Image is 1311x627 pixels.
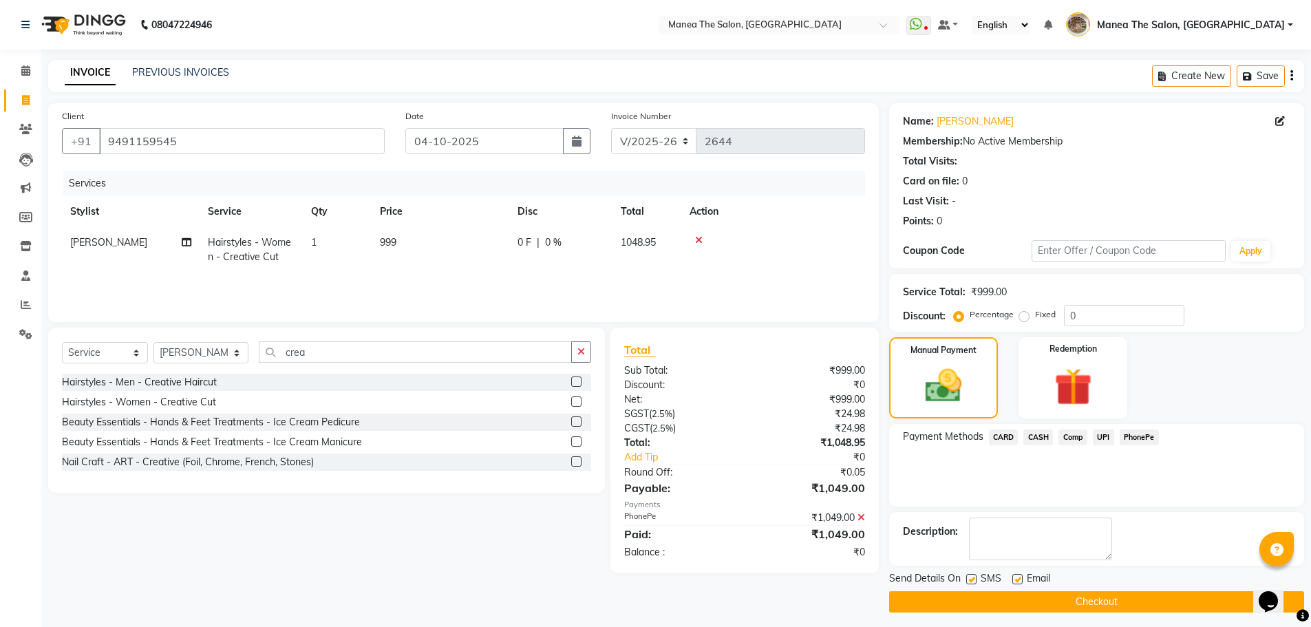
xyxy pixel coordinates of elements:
a: PREVIOUS INVOICES [132,66,229,78]
span: 1 [311,236,317,248]
div: Balance : [614,545,745,560]
span: Send Details On [889,571,961,588]
th: Stylist [62,196,200,227]
th: Disc [509,196,612,227]
div: ₹24.98 [745,421,875,436]
span: PhonePe [1120,429,1159,445]
div: Payable: [614,480,745,496]
span: SGST [624,407,649,420]
input: Enter Offer / Coupon Code [1032,240,1226,262]
span: Total [624,343,656,357]
div: Hairstyles - Women - Creative Cut [62,395,216,410]
div: Services [63,171,875,196]
img: Manea The Salon, Kanuru [1066,12,1090,36]
div: Net: [614,392,745,407]
button: Save [1237,65,1285,87]
div: Round Off: [614,465,745,480]
div: ₹999.00 [745,363,875,378]
span: | [537,235,540,250]
label: Redemption [1049,343,1097,355]
label: Invoice Number [611,110,671,123]
div: Nail Craft - ART - Creative (Foil, Chrome, French, Stones) [62,455,314,469]
th: Service [200,196,303,227]
b: 08047224946 [151,6,212,44]
label: Percentage [970,308,1014,321]
div: ₹0 [767,450,875,465]
div: Paid: [614,526,745,542]
div: ₹0 [745,545,875,560]
img: _gift.svg [1043,363,1104,410]
div: Discount: [903,309,946,323]
div: ₹1,049.00 [745,480,875,496]
span: 2.5% [652,423,673,434]
div: Total: [614,436,745,450]
a: INVOICE [65,61,116,85]
div: Service Total: [903,285,966,299]
span: Comp [1058,429,1087,445]
div: ₹1,049.00 [745,526,875,542]
div: Total Visits: [903,154,957,169]
button: Checkout [889,591,1304,613]
span: CGST [624,422,650,434]
div: - [952,194,956,209]
label: Manual Payment [910,344,977,357]
a: Add Tip [614,450,766,465]
div: Name: [903,114,934,129]
th: Qty [303,196,372,227]
div: No Active Membership [903,134,1290,149]
button: Create New [1152,65,1231,87]
span: SMS [981,571,1001,588]
div: Hairstyles - Men - Creative Haircut [62,375,217,390]
div: ₹24.98 [745,407,875,421]
div: Membership: [903,134,963,149]
iframe: chat widget [1253,572,1297,613]
span: Hairstyles - Women - Creative Cut [208,236,291,263]
div: ₹1,048.95 [745,436,875,450]
div: ( ) [614,421,745,436]
div: 0 [937,214,942,229]
div: Sub Total: [614,363,745,378]
div: ₹999.00 [971,285,1007,299]
img: logo [35,6,129,44]
div: ₹1,049.00 [745,511,875,525]
div: PhonePe [614,511,745,525]
div: Card on file: [903,174,959,189]
div: Coupon Code [903,244,1032,258]
th: Action [681,196,865,227]
button: Apply [1231,241,1270,262]
img: _cash.svg [914,365,973,407]
a: [PERSON_NAME] [937,114,1014,129]
div: Description: [903,524,958,539]
span: 1048.95 [621,236,656,248]
th: Price [372,196,509,227]
div: 0 [962,174,968,189]
span: 0 F [518,235,531,250]
th: Total [612,196,681,227]
span: 999 [380,236,396,248]
div: ( ) [614,407,745,421]
label: Client [62,110,84,123]
span: CASH [1023,429,1053,445]
div: Payments [624,499,864,511]
div: ₹0 [745,378,875,392]
div: ₹999.00 [745,392,875,407]
button: +91 [62,128,100,154]
label: Date [405,110,424,123]
div: Discount: [614,378,745,392]
span: CARD [989,429,1019,445]
input: Search or Scan [259,341,572,363]
label: Fixed [1035,308,1056,321]
span: 0 % [545,235,562,250]
div: Points: [903,214,934,229]
div: Beauty Essentials - Hands & Feet Treatments - Ice Cream Pedicure [62,415,360,429]
span: UPI [1093,429,1114,445]
span: Email [1027,571,1050,588]
span: Payment Methods [903,429,983,444]
div: Beauty Essentials - Hands & Feet Treatments - Ice Cream Manicure [62,435,362,449]
div: Last Visit: [903,194,949,209]
span: 2.5% [652,408,672,419]
span: Manea The Salon, [GEOGRAPHIC_DATA] [1097,18,1285,32]
div: ₹0.05 [745,465,875,480]
input: Search by Name/Mobile/Email/Code [99,128,385,154]
span: [PERSON_NAME] [70,236,147,248]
